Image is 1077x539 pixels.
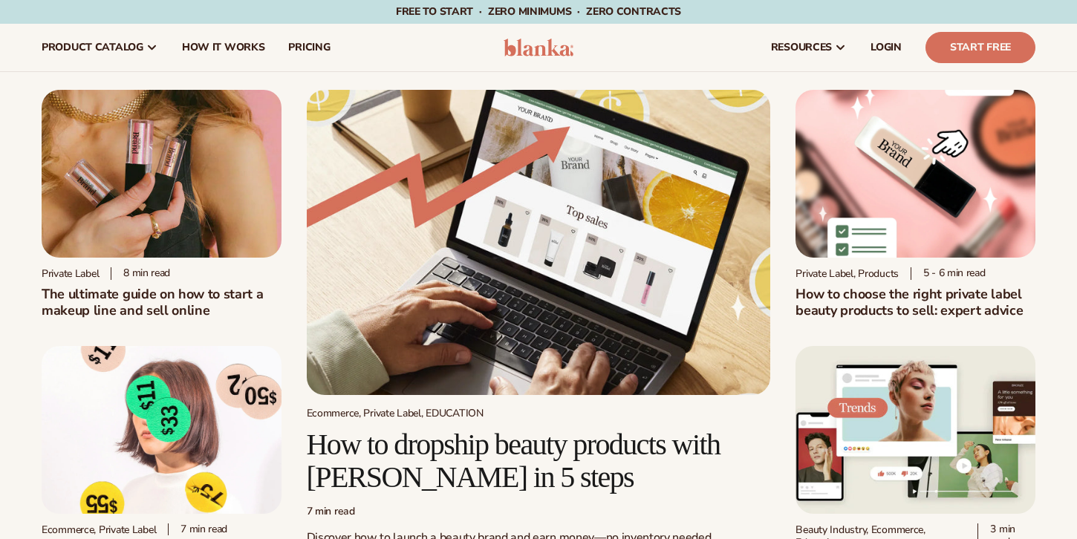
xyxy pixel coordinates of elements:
span: resources [771,42,832,53]
div: 5 - 6 min read [911,267,986,280]
div: Ecommerce, Private Label [42,523,156,536]
a: Start Free [925,32,1035,63]
img: Person holding branded make up with a solid pink background [42,90,282,258]
span: LOGIN [871,42,902,53]
img: Growing money with ecommerce [307,90,771,395]
div: Private label [42,267,99,280]
img: Private Label Beauty Products Click [795,90,1035,258]
a: How It Works [170,24,277,71]
h2: How to choose the right private label beauty products to sell: expert advice [795,286,1035,318]
span: How It Works [182,42,265,53]
div: Ecommerce, Private Label, EDUCATION [307,407,771,419]
div: 8 min read [111,267,170,280]
h2: How to dropship beauty products with [PERSON_NAME] in 5 steps [307,428,771,494]
a: resources [759,24,859,71]
a: product catalog [30,24,170,71]
span: pricing [288,42,330,53]
a: pricing [276,24,342,71]
img: logo [504,39,574,56]
h1: The ultimate guide on how to start a makeup line and sell online [42,286,282,318]
img: Profitability of private label company [42,346,282,514]
a: Private Label Beauty Products Click Private Label, Products 5 - 6 min readHow to choose the right... [795,90,1035,318]
span: Free to start · ZERO minimums · ZERO contracts [396,4,681,19]
a: LOGIN [859,24,914,71]
a: Person holding branded make up with a solid pink background Private label 8 min readThe ultimate ... [42,90,282,318]
div: 7 min read [168,523,227,536]
div: 7 min read [307,506,771,518]
div: Private Label, Products [795,267,899,280]
span: product catalog [42,42,143,53]
img: Social media trends this week (Updated weekly) [795,346,1035,514]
